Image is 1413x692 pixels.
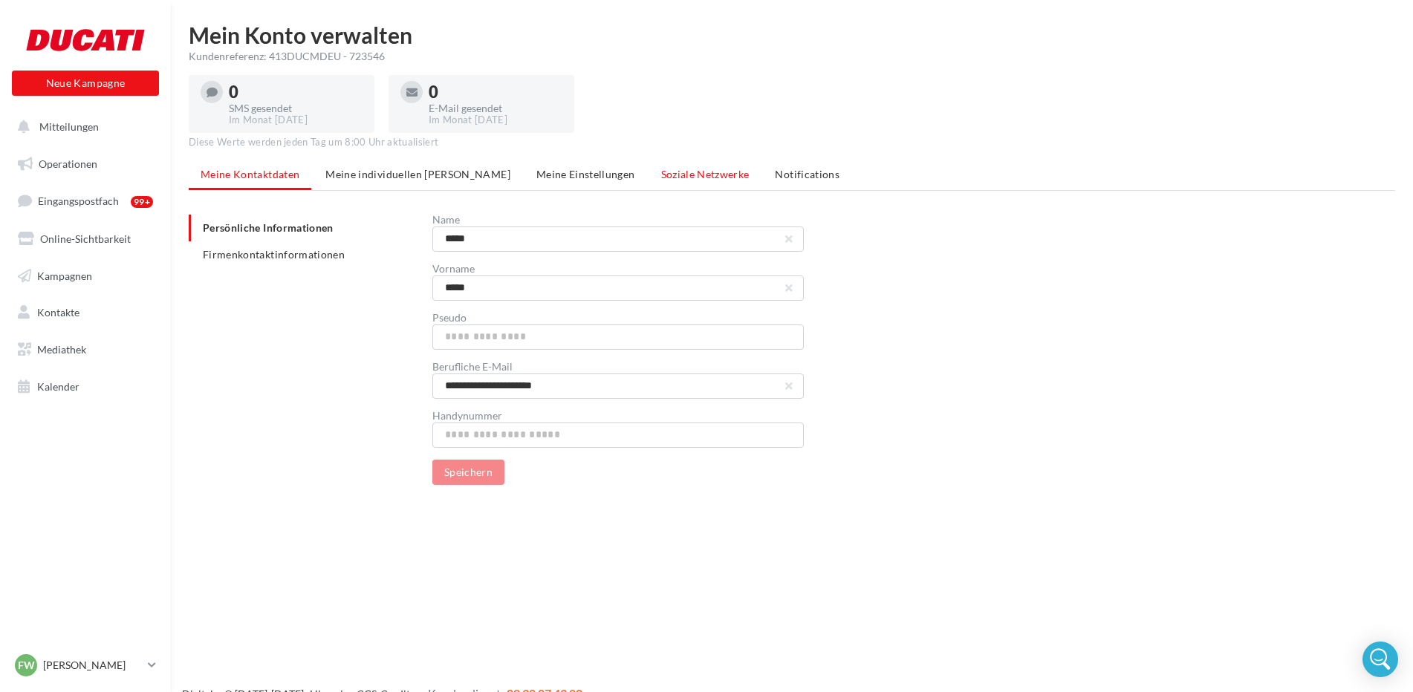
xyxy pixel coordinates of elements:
[429,114,562,127] div: Im Monat [DATE]
[38,195,119,207] span: Eingangspostfach
[432,460,504,485] button: Speichern
[429,103,562,114] div: E-Mail gesendet
[37,343,86,356] span: Mediathek
[12,71,159,96] button: Neue Kampagne
[432,313,804,323] div: Pseudo
[536,168,635,180] span: Meine Einstellungen
[12,651,159,679] a: FW [PERSON_NAME]
[229,103,363,114] div: SMS gesendet
[432,215,804,225] div: Name
[229,84,363,100] div: 0
[189,49,1395,64] div: Kundenreferenz: 413DUCMDEU - 723546
[229,114,363,127] div: Im Monat [DATE]
[131,196,153,208] div: 99+
[9,223,162,255] a: Online-Sichtbarkeit
[39,157,97,170] span: Operationen
[39,120,99,133] span: Mitteilungen
[40,232,131,245] span: Online-Sichtbarkeit
[189,24,1395,46] h1: Mein Konto verwalten
[429,84,562,100] div: 0
[9,297,162,328] a: Kontakte
[9,261,162,292] a: Kampagnen
[9,111,156,143] button: Mitteilungen
[37,380,79,393] span: Kalender
[37,269,92,281] span: Kampagnen
[325,168,510,180] span: Meine individuellen [PERSON_NAME]
[189,136,1395,149] div: Diese Werte werden jeden Tag um 8:00 Uhr aktualisiert
[43,658,142,673] p: [PERSON_NAME]
[775,168,839,180] span: Notifications
[432,362,804,372] div: Berufliche E-Mail
[9,148,162,180] a: Operationen
[37,306,79,319] span: Kontakte
[9,185,162,217] a: Eingangspostfach99+
[432,264,804,274] div: Vorname
[661,168,750,180] span: Soziale Netzwerke
[432,411,804,421] div: Handynummer
[9,334,162,365] a: Mediathek
[1362,642,1398,677] div: Open Intercom Messenger
[18,658,35,673] span: FW
[9,371,162,402] a: Kalender
[203,248,345,261] span: Firmenkontaktinformationen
